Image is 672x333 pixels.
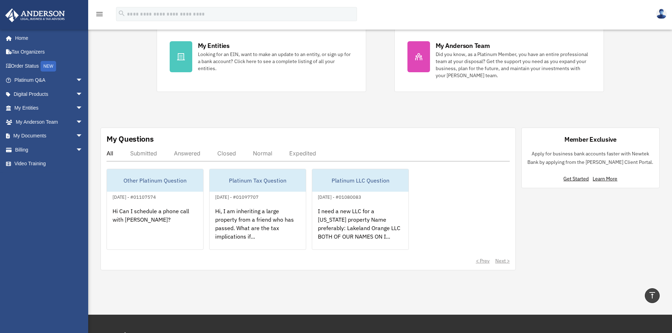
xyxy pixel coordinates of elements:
[95,10,104,18] i: menu
[648,291,656,300] i: vertical_align_top
[394,28,604,92] a: My Anderson Team Did you know, as a Platinum Member, you have an entire professional team at your...
[107,193,162,200] div: [DATE] - #01107574
[210,201,306,256] div: Hi, I am inheriting a large property from a friend who has passed. What are the tax implications ...
[3,8,67,22] img: Anderson Advisors Platinum Portal
[157,28,366,92] a: My Entities Looking for an EIN, want to make an update to an entity, or sign up for a bank accoun...
[656,9,667,19] img: User Pic
[41,61,56,72] div: NEW
[76,143,90,157] span: arrow_drop_down
[107,201,203,256] div: Hi Can I schedule a phone call with [PERSON_NAME]?
[107,169,204,250] a: Other Platinum Question[DATE] - #01107574Hi Can I schedule a phone call with [PERSON_NAME]?
[118,10,126,17] i: search
[527,149,654,167] p: Apply for business bank accounts faster with Newtek Bank by applying from the [PERSON_NAME] Clien...
[436,41,490,50] div: My Anderson Team
[5,129,93,143] a: My Documentsarrow_drop_down
[76,87,90,101] span: arrow_drop_down
[5,157,93,171] a: Video Training
[5,31,90,45] a: Home
[5,59,93,73] a: Order StatusNEW
[5,73,93,87] a: Platinum Q&Aarrow_drop_down
[209,169,306,250] a: Platinum Tax Question[DATE] - #01097707Hi, I am inheriting a large property from a friend who has...
[436,51,591,79] div: Did you know, as a Platinum Member, you have an entire professional team at your disposal? Get th...
[76,101,90,116] span: arrow_drop_down
[645,288,660,303] a: vertical_align_top
[210,193,264,200] div: [DATE] - #01097707
[563,175,592,182] a: Get Started
[174,150,200,157] div: Answered
[312,193,367,200] div: [DATE] - #01080083
[5,87,93,101] a: Digital Productsarrow_drop_down
[107,169,203,192] div: Other Platinum Question
[5,101,93,115] a: My Entitiesarrow_drop_down
[289,150,316,157] div: Expedited
[5,115,93,129] a: My Anderson Teamarrow_drop_down
[312,169,409,250] a: Platinum LLC Question[DATE] - #01080083I need a new LLC for a [US_STATE] property Name preferably...
[198,41,230,50] div: My Entities
[210,169,306,192] div: Platinum Tax Question
[95,12,104,18] a: menu
[253,150,272,157] div: Normal
[5,45,93,59] a: Tax Organizers
[107,150,113,157] div: All
[217,150,236,157] div: Closed
[593,175,617,182] a: Learn More
[107,134,154,144] div: My Questions
[312,169,408,192] div: Platinum LLC Question
[312,201,408,256] div: I need a new LLC for a [US_STATE] property Name preferably: Lakeland Orange LLC BOTH OF OUR NAMES...
[76,115,90,129] span: arrow_drop_down
[564,135,617,144] div: Member Exclusive
[198,51,353,72] div: Looking for an EIN, want to make an update to an entity, or sign up for a bank account? Click her...
[76,129,90,143] span: arrow_drop_down
[130,150,157,157] div: Submitted
[5,143,93,157] a: Billingarrow_drop_down
[76,73,90,88] span: arrow_drop_down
